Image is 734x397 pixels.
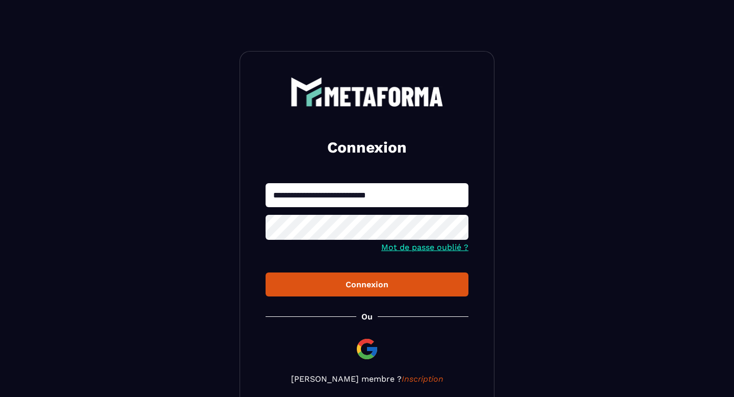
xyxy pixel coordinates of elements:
a: Mot de passe oublié ? [381,242,468,252]
div: Connexion [274,280,460,289]
img: google [355,337,379,361]
button: Connexion [266,272,468,296]
h2: Connexion [278,137,456,158]
a: Inscription [402,374,443,384]
p: Ou [361,312,373,321]
p: [PERSON_NAME] membre ? [266,374,468,384]
img: logo [291,77,443,107]
a: logo [266,77,468,107]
